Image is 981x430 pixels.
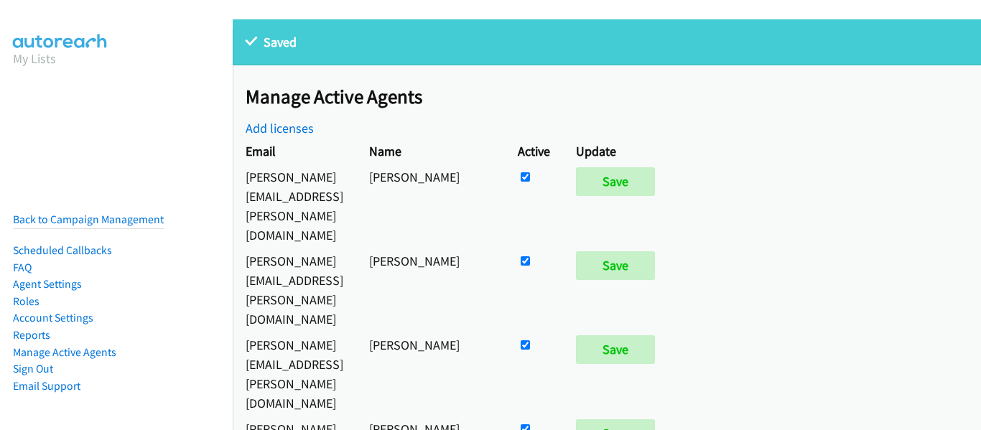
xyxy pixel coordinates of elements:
[13,277,82,291] a: Agent Settings
[13,311,93,324] a: Account Settings
[246,32,968,52] p: Saved
[576,335,655,364] input: Save
[356,332,505,416] td: [PERSON_NAME]
[576,167,655,196] input: Save
[246,120,314,136] a: Add licenses
[563,138,674,164] th: Update
[233,164,356,248] td: [PERSON_NAME][EMAIL_ADDRESS][PERSON_NAME][DOMAIN_NAME]
[13,345,116,359] a: Manage Active Agents
[13,379,80,393] a: Email Support
[246,85,981,109] h2: Manage Active Agents
[13,294,39,308] a: Roles
[356,248,505,332] td: [PERSON_NAME]
[505,138,563,164] th: Active
[233,332,356,416] td: [PERSON_NAME][EMAIL_ADDRESS][PERSON_NAME][DOMAIN_NAME]
[576,251,655,280] input: Save
[13,212,164,226] a: Back to Campaign Management
[13,362,53,375] a: Sign Out
[233,248,356,332] td: [PERSON_NAME][EMAIL_ADDRESS][PERSON_NAME][DOMAIN_NAME]
[13,243,112,257] a: Scheduled Callbacks
[356,138,505,164] th: Name
[13,261,32,274] a: FAQ
[233,138,356,164] th: Email
[13,50,56,67] a: My Lists
[356,164,505,248] td: [PERSON_NAME]
[13,328,50,342] a: Reports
